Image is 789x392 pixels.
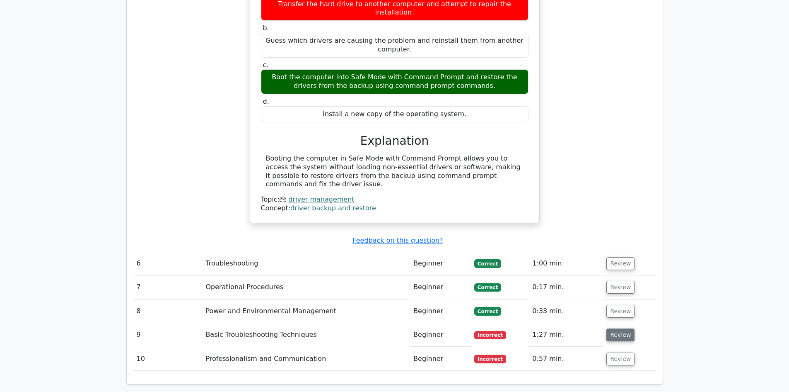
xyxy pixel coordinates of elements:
div: Guess which drivers are causing the problem and reinstall them from another computer. [261,33,528,58]
td: Beginner [410,323,471,347]
span: Incorrect [474,331,506,339]
td: 1:00 min. [529,252,603,275]
button: Review [606,305,635,318]
span: d. [263,97,269,105]
button: Review [606,353,635,365]
span: b. [263,24,269,32]
td: 0:17 min. [529,275,603,299]
td: Beginner [410,299,471,323]
td: Basic Troubleshooting Techniques [202,323,410,347]
a: driver management [288,195,354,203]
div: Concept: [261,204,528,213]
span: c. [263,61,269,69]
button: Review [606,329,635,341]
span: Correct [474,259,501,268]
div: Topic: [261,195,528,204]
td: 6 [133,252,203,275]
td: Operational Procedures [202,275,410,299]
td: Professionalism and Communication [202,347,410,371]
td: 7 [133,275,203,299]
button: Review [606,257,635,270]
td: 0:57 min. [529,347,603,371]
div: Booting the computer in Safe Mode with Command Prompt allows you to access the system without loa... [266,154,524,189]
span: Correct [474,307,501,315]
a: driver backup and restore [290,204,376,212]
div: Install a new copy of the operating system. [261,106,528,122]
td: Power and Environmental Management [202,299,410,323]
td: Beginner [410,252,471,275]
td: 10 [133,347,203,371]
div: Boot the computer into Safe Mode with Command Prompt and restore the drivers from the backup usin... [261,69,528,94]
span: Incorrect [474,355,506,363]
td: Beginner [410,275,471,299]
a: Feedback on this question? [352,236,443,244]
td: Troubleshooting [202,252,410,275]
td: 1:27 min. [529,323,603,347]
td: 9 [133,323,203,347]
button: Review [606,281,635,294]
td: 8 [133,299,203,323]
h3: Explanation [266,134,524,148]
td: 0:33 min. [529,299,603,323]
td: Beginner [410,347,471,371]
span: Correct [474,283,501,292]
